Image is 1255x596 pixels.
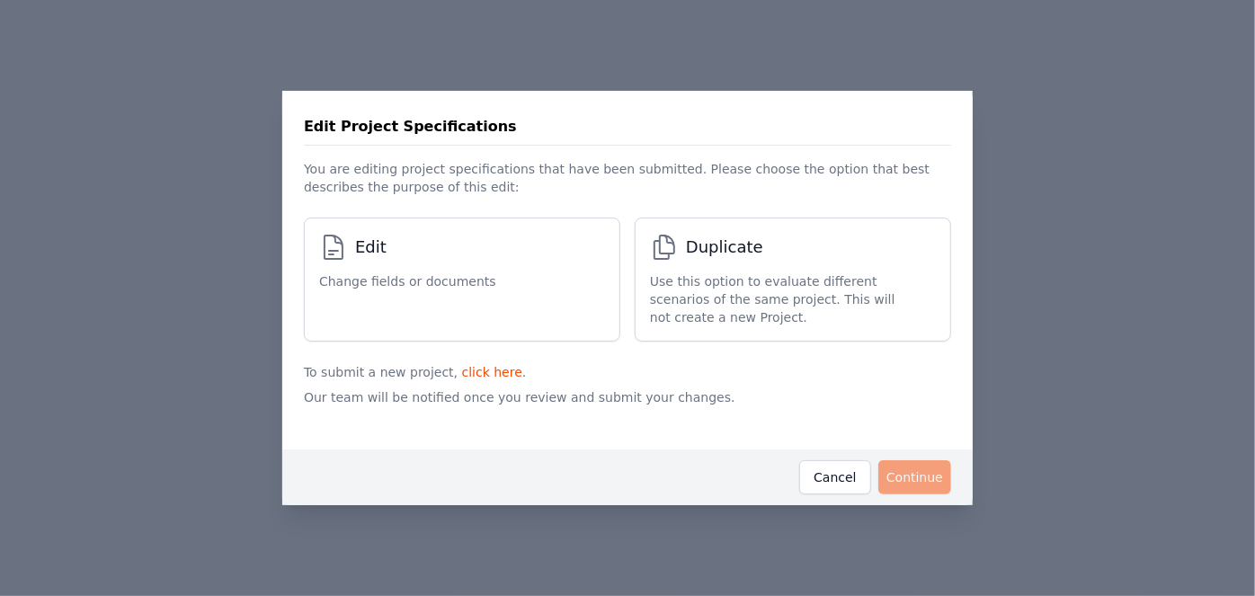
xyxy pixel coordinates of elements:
[304,356,951,381] p: To submit a new project, .
[686,235,763,260] span: Duplicate
[462,365,522,379] a: click here
[799,460,871,494] button: Cancel
[878,460,951,494] button: Continue
[319,272,496,290] span: Change fields or documents
[304,116,517,138] h3: Edit Project Specifications
[304,381,951,435] p: Our team will be notified once you review and submit your changes.
[304,146,951,203] p: You are editing project specifications that have been submitted. Please choose the option that be...
[650,272,918,326] span: Use this option to evaluate different scenarios of the same project. This will not create a new P...
[355,235,387,260] span: Edit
